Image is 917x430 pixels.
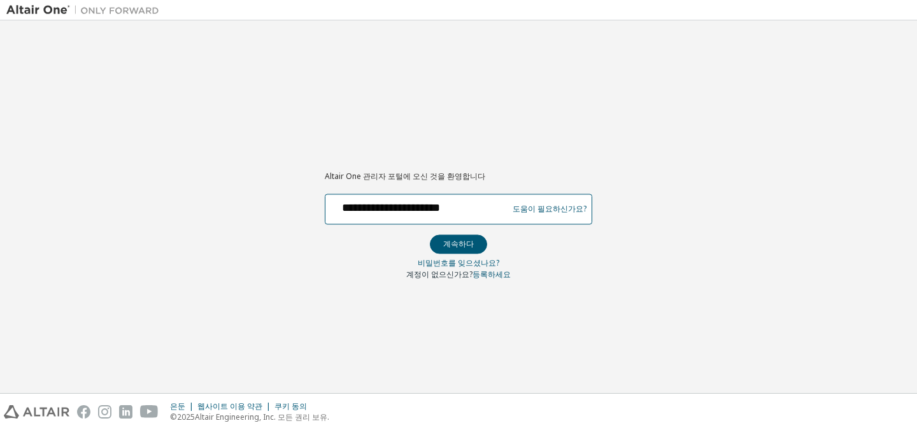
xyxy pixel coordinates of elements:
img: 알타이르 원 [6,4,166,17]
font: Altair One 관리자 포털에 오신 것을 환영합니다 [325,171,485,182]
img: linkedin.svg [119,405,132,419]
font: 계정이 없으신가요? [406,269,473,280]
font: 2025 [177,412,195,422]
font: © [170,412,177,422]
img: youtube.svg [140,405,159,419]
font: 비밀번호를 잊으셨나요? [418,257,499,268]
img: altair_logo.svg [4,405,69,419]
font: 은둔 [170,401,185,412]
a: 등록하세요 [473,269,511,280]
a: 도움이 필요하신가요? [513,209,586,210]
img: instagram.svg [98,405,111,419]
font: Altair Engineering, Inc. 모든 권리 보유. [195,412,329,422]
font: 쿠키 동의 [274,401,307,412]
img: facebook.svg [77,405,90,419]
button: 계속하다 [430,234,487,254]
font: 웹사이트 이용 약관 [197,401,262,412]
font: 도움이 필요하신가요? [513,204,586,215]
font: 계속하다 [443,238,474,249]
